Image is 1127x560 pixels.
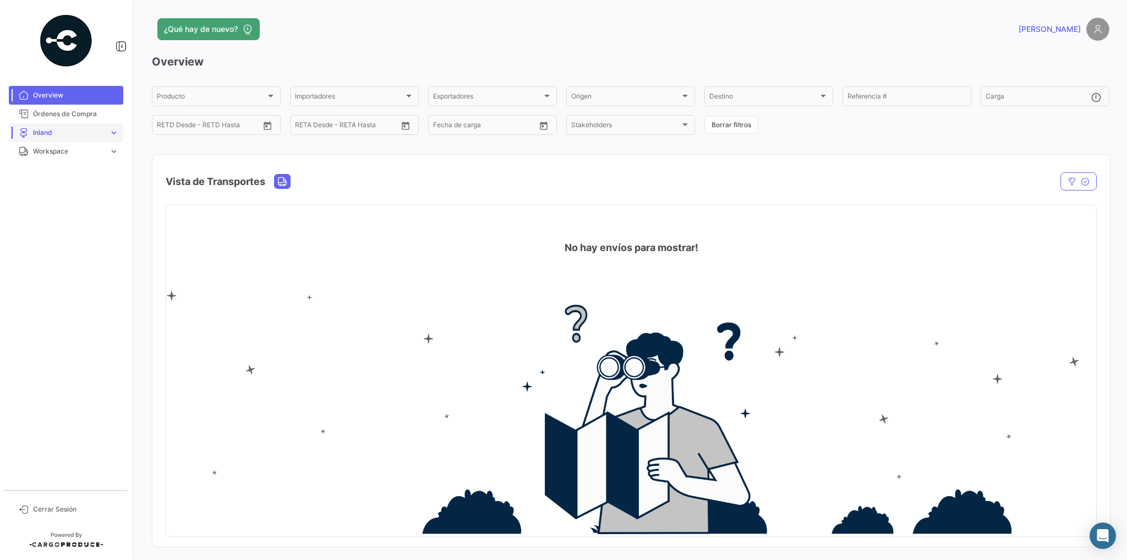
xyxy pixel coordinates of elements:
input: Desde [157,123,177,131]
span: expand_more [109,146,119,156]
img: placeholder-user.png [1086,18,1109,41]
h3: Overview [152,54,1109,69]
span: Stakeholders [571,123,680,131]
img: no-info.png [166,291,1096,534]
input: Hasta [322,123,371,131]
button: Borrar filtros [704,116,758,134]
span: Inland [33,128,105,138]
button: Open calendar [259,117,276,134]
input: Desde [295,123,315,131]
div: Abrir Intercom Messenger [1090,523,1116,549]
span: expand_more [109,128,119,138]
span: Destino [709,94,818,102]
h4: Vista de Transportes [166,174,265,189]
h4: No hay envíos para mostrar! [565,240,698,255]
span: Workspace [33,146,105,156]
img: powered-by.png [39,13,94,68]
button: Open calendar [535,117,552,134]
span: [PERSON_NAME] [1019,24,1081,35]
span: Exportadores [433,94,542,102]
span: ¿Qué hay de nuevo? [164,24,238,35]
button: Land [275,175,290,188]
span: Cerrar Sesión [33,504,119,514]
span: Origen [571,94,680,102]
span: Órdenes de Compra [33,109,119,119]
button: Open calendar [397,117,414,134]
a: Overview [9,86,123,105]
button: ¿Qué hay de nuevo? [157,18,260,40]
input: Hasta [461,123,510,131]
input: Desde [433,123,453,131]
span: Overview [33,90,119,100]
a: Órdenes de Compra [9,105,123,123]
input: Hasta [184,123,233,131]
span: Importadores [295,94,404,102]
span: Producto [157,94,266,102]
